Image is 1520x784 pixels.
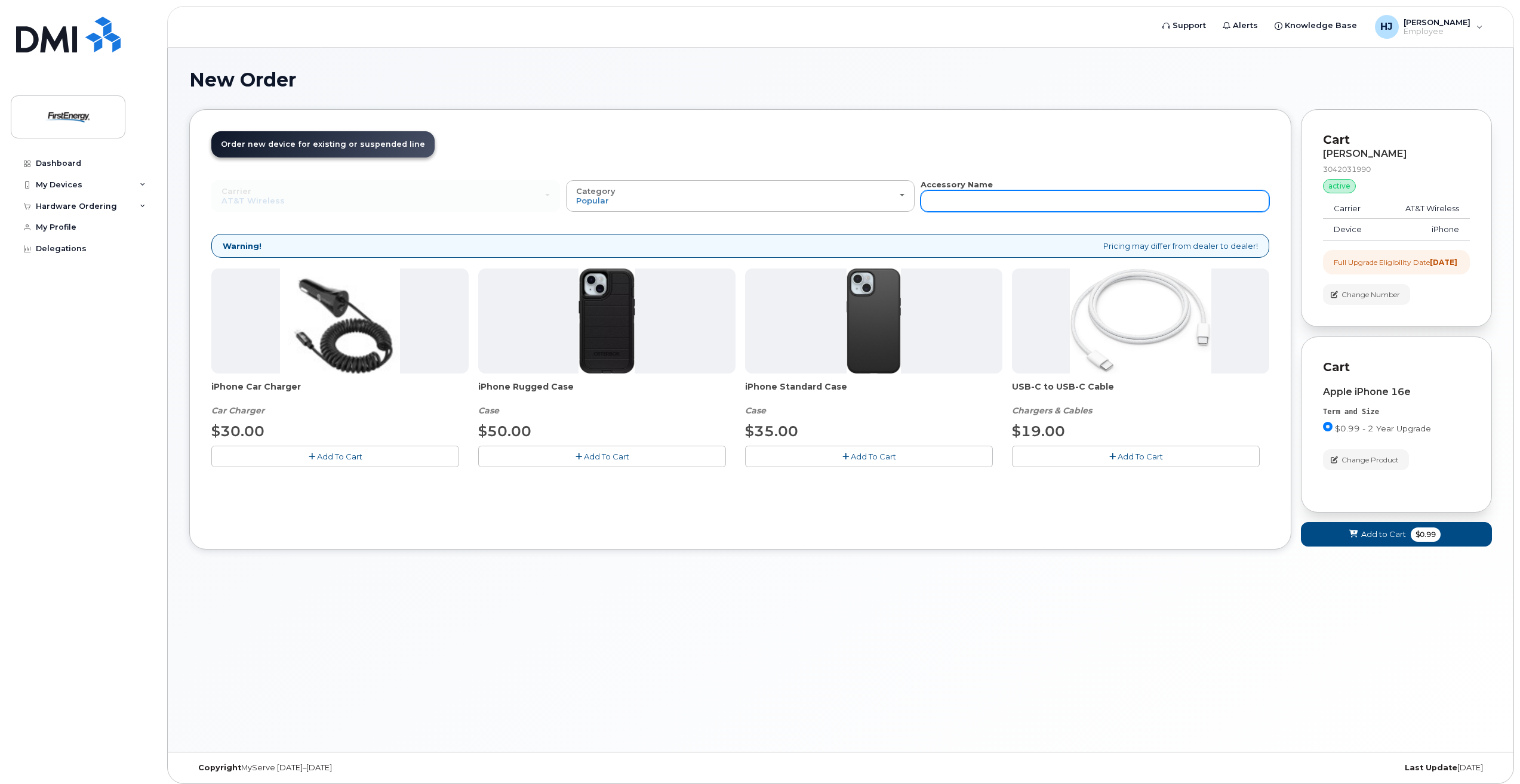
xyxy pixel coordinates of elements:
[1012,422,1065,440] span: $19.00
[1323,219,1381,240] td: Device
[280,268,400,374] img: iphonesecg.jpg
[211,446,459,467] button: Add To Cart
[317,452,362,461] span: Add To Cart
[566,180,915,211] button: Category Popular
[576,186,616,196] span: Category
[189,763,623,773] div: MyServe [DATE]–[DATE]
[1323,164,1470,174] div: 3042031990
[198,763,241,772] strong: Copyright
[1301,522,1492,547] button: Add to Cart $0.99
[576,196,609,205] span: Popular
[478,381,736,405] span: iPhone Rugged Case
[211,234,1269,258] div: Pricing may differ from dealer to dealer!
[1323,131,1470,149] p: Cart
[745,381,1002,416] div: iPhone Standard Case
[1118,452,1163,461] span: Add To Cart
[211,422,264,440] span: $30.00
[211,381,469,416] div: iPhone Car Charger
[584,452,629,461] span: Add To Cart
[1323,179,1356,193] div: active
[1405,763,1457,772] strong: Last Update
[1323,387,1470,397] div: Apple iPhone 16e
[1323,359,1470,376] p: Cart
[1323,198,1381,220] td: Carrier
[1430,258,1457,267] strong: [DATE]
[221,140,425,149] span: Order new device for existing or suspended line
[921,180,993,189] strong: Accessory Name
[1335,424,1431,433] span: $0.99 - 2 Year Upgrade
[847,268,901,374] img: Symmetry.jpg
[1012,381,1269,416] div: USB-C to USB-C Cable
[189,69,1492,90] h1: New Order
[211,405,264,416] em: Car Charger
[1058,763,1492,773] div: [DATE]
[579,268,635,374] img: Defender.jpg
[1012,381,1269,405] span: USB-C to USB-C Cable
[223,240,261,252] strong: Warning!
[745,405,766,416] em: Case
[851,452,896,461] span: Add To Cart
[1323,407,1470,417] div: Term and Size
[745,381,1002,405] span: iPhone Standard Case
[1323,284,1410,305] button: Change Number
[745,446,993,467] button: Add To Cart
[478,405,499,416] em: Case
[1381,198,1470,220] td: AT&T Wireless
[1323,422,1333,431] input: $0.99 - 2 Year Upgrade
[1468,732,1511,775] iframe: Messenger Launcher
[1411,527,1441,542] span: $0.99
[211,381,469,405] span: iPhone Car Charger
[1012,405,1092,416] em: Chargers & Cables
[1341,455,1399,465] span: Change Product
[1341,289,1400,300] span: Change Number
[745,422,798,440] span: $35.00
[1323,149,1470,159] div: [PERSON_NAME]
[1381,219,1470,240] td: iPhone
[1323,449,1409,470] button: Change Product
[1070,268,1211,374] img: USB-C.jpg
[478,381,736,416] div: iPhone Rugged Case
[1361,529,1406,540] span: Add to Cart
[478,422,531,440] span: $50.00
[1012,446,1260,467] button: Add To Cart
[478,446,726,467] button: Add To Cart
[1334,257,1457,267] div: Full Upgrade Eligibility Date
